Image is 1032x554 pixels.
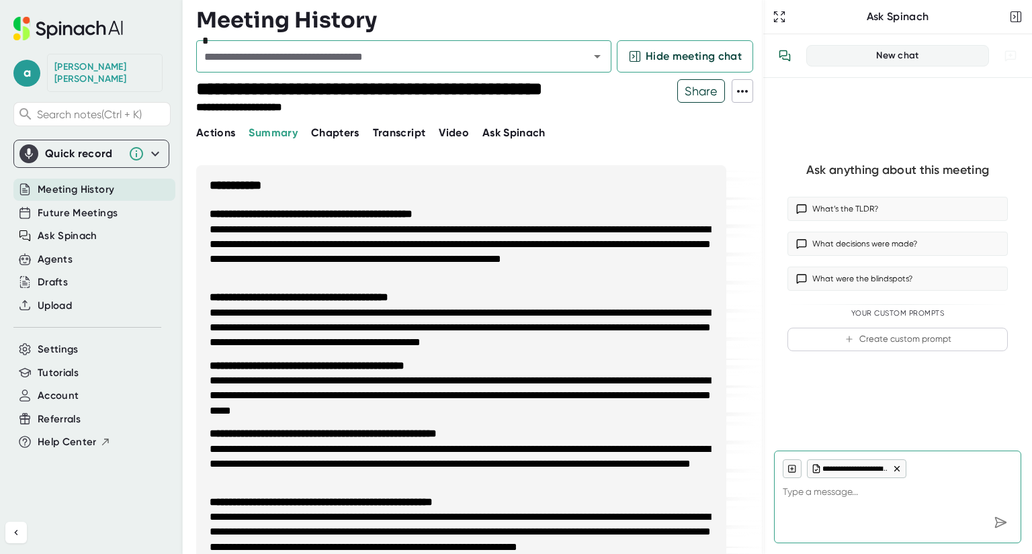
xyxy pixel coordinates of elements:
[373,126,426,139] span: Transcript
[787,309,1008,318] div: Your Custom Prompts
[588,47,607,66] button: Open
[617,40,753,73] button: Hide meeting chat
[806,163,989,178] div: Ask anything about this meeting
[19,140,163,167] div: Quick record
[1006,7,1025,26] button: Close conversation sidebar
[787,197,1008,221] button: What’s the TLDR?
[249,125,297,141] button: Summary
[38,342,79,357] button: Settings
[311,125,359,141] button: Chapters
[38,412,81,427] button: Referrals
[249,126,297,139] span: Summary
[439,125,469,141] button: Video
[45,147,122,160] div: Quick record
[38,275,68,290] button: Drafts
[373,125,426,141] button: Transcript
[5,522,27,543] button: Collapse sidebar
[38,434,97,450] span: Help Center
[38,252,73,267] button: Agents
[787,232,1008,256] button: What decisions were made?
[13,60,40,87] span: a
[988,510,1013,535] div: Send message
[815,50,980,62] div: New chat
[482,125,546,141] button: Ask Spinach
[38,205,118,221] button: Future Meetings
[196,7,377,33] h3: Meeting History
[787,328,1008,351] button: Create custom prompt
[196,125,235,141] button: Actions
[482,126,546,139] span: Ask Spinach
[37,108,167,121] span: Search notes (Ctrl + K)
[38,388,79,404] button: Account
[789,10,1006,24] div: Ask Spinach
[196,126,235,139] span: Actions
[38,298,72,314] button: Upload
[771,42,798,69] button: View conversation history
[38,228,97,244] button: Ask Spinach
[38,182,114,197] button: Meeting History
[787,267,1008,291] button: What were the blindspots?
[38,434,111,450] button: Help Center
[439,126,469,139] span: Video
[54,61,155,85] div: Adella Lemoine
[770,7,789,26] button: Expand to Ask Spinach page
[646,48,742,64] span: Hide meeting chat
[677,79,725,103] button: Share
[678,79,724,103] span: Share
[311,126,359,139] span: Chapters
[38,365,79,381] button: Tutorials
